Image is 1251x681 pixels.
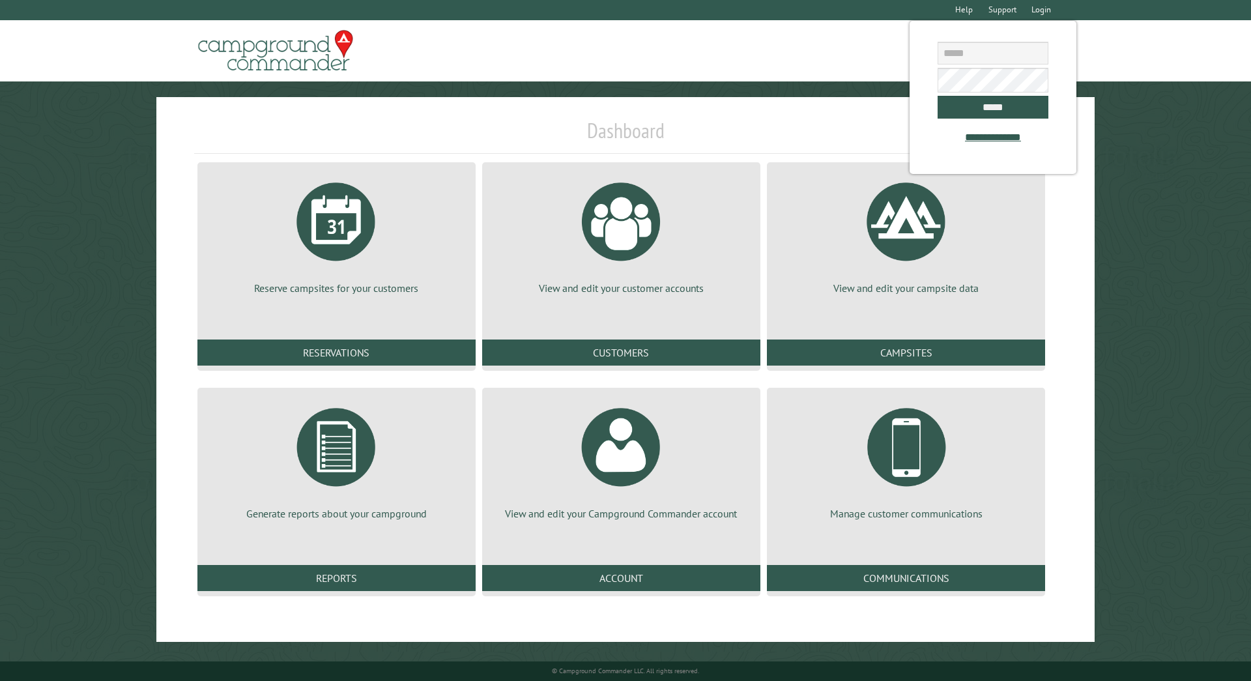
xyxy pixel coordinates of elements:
p: Reserve campsites for your customers [213,281,460,295]
a: Generate reports about your campground [213,398,460,521]
a: View and edit your Campground Commander account [498,398,745,521]
p: View and edit your campsite data [783,281,1029,295]
p: Generate reports about your campground [213,506,460,521]
p: Manage customer communications [783,506,1029,521]
img: Campground Commander [194,25,357,76]
a: Account [482,565,760,591]
a: Reserve campsites for your customers [213,173,460,295]
a: Communications [767,565,1045,591]
a: Campsites [767,340,1045,366]
a: Reports [197,565,476,591]
a: Customers [482,340,760,366]
p: View and edit your customer accounts [498,281,745,295]
p: View and edit your Campground Commander account [498,506,745,521]
h1: Dashboard [194,118,1057,154]
a: View and edit your campsite data [783,173,1029,295]
a: Manage customer communications [783,398,1029,521]
a: Reservations [197,340,476,366]
small: © Campground Commander LLC. All rights reserved. [552,667,699,675]
a: View and edit your customer accounts [498,173,745,295]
